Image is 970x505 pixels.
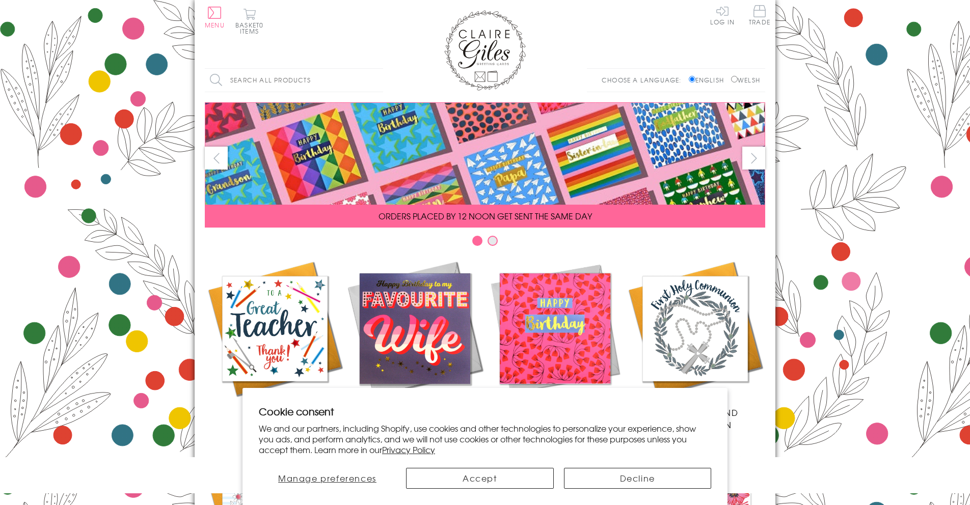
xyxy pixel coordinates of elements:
[406,468,554,489] button: Accept
[472,236,482,246] button: Carousel Page 1 (Current Slide)
[742,147,765,170] button: next
[689,76,695,82] input: English
[373,69,383,92] input: Search
[731,75,760,85] label: Welsh
[205,20,225,30] span: Menu
[689,75,729,85] label: English
[710,5,735,25] a: Log In
[564,468,712,489] button: Decline
[259,404,711,418] h2: Cookie consent
[235,8,263,34] button: Basket0 items
[259,423,711,455] p: We and our partners, including Shopify, use cookies and other technologies to personalize your ex...
[625,259,765,431] a: Communion and Confirmation
[259,468,396,489] button: Manage preferences
[278,472,376,484] span: Manage preferences
[240,20,263,36] span: 0 items
[205,235,765,251] div: Carousel Pagination
[731,76,738,82] input: Welsh
[345,259,485,418] a: New Releases
[749,5,770,25] span: Trade
[205,69,383,92] input: Search all products
[444,10,526,91] img: Claire Giles Greetings Cards
[488,236,498,246] button: Carousel Page 2
[749,5,770,27] a: Trade
[485,259,625,418] a: Birthdays
[205,259,345,418] a: Academic
[602,75,687,85] p: Choose a language:
[379,210,592,222] span: ORDERS PLACED BY 12 NOON GET SENT THE SAME DAY
[205,147,228,170] button: prev
[382,443,435,456] a: Privacy Policy
[205,7,225,28] button: Menu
